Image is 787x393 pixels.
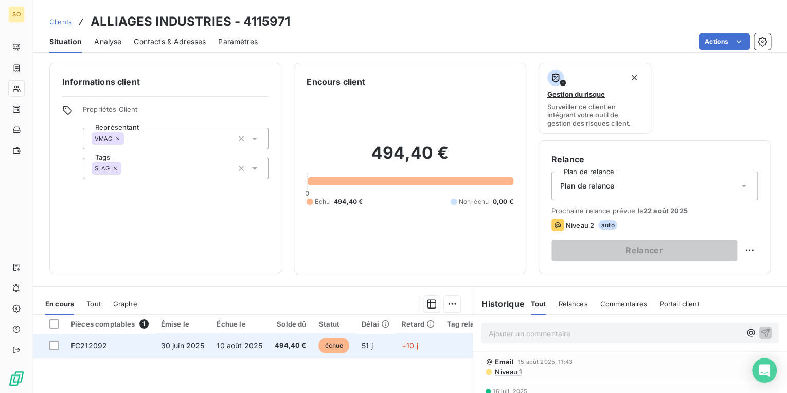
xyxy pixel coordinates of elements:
[217,320,262,328] div: Échue le
[95,165,110,172] span: SLAG
[45,300,74,308] span: En cours
[161,341,205,350] span: 30 juin 2025
[218,37,258,47] span: Paramètres
[86,300,101,308] span: Tout
[275,340,306,351] span: 494,40 €
[305,189,309,197] span: 0
[275,320,306,328] div: Solde dû
[495,357,514,366] span: Email
[318,338,349,353] span: échue
[62,76,269,88] h6: Informations client
[643,207,688,215] span: 22 août 2025
[217,341,262,350] span: 10 août 2025
[124,134,132,143] input: Ajouter une valeur
[547,90,605,98] span: Gestion du risque
[113,300,137,308] span: Graphe
[752,358,777,383] div: Open Intercom Messenger
[600,300,647,308] span: Commentaires
[447,320,497,328] div: Tag relance
[558,300,587,308] span: Relances
[139,319,149,329] span: 1
[134,37,206,47] span: Contacts & Adresses
[8,6,25,23] div: SO
[362,320,389,328] div: Délai
[531,300,546,308] span: Tout
[121,164,130,173] input: Ajouter une valeur
[95,135,113,142] span: VMAG
[318,320,349,328] div: Statut
[551,153,758,165] h6: Relance
[8,370,25,387] img: Logo LeanPay
[402,320,435,328] div: Retard
[91,12,290,31] h3: ALLIAGES INDUSTRIES - 4115971
[598,220,618,230] span: auto
[71,341,107,350] span: FC212092
[49,16,72,27] a: Clients
[560,181,614,191] span: Plan de relance
[566,221,594,229] span: Niveau 2
[49,37,82,47] span: Situation
[551,207,758,215] span: Prochaine relance prévue le
[362,341,373,350] span: 51 j
[547,102,643,127] span: Surveiller ce client en intégrant votre outil de gestion des risques client.
[494,368,522,376] span: Niveau 1
[49,18,72,26] span: Clients
[473,298,525,310] h6: Historique
[539,63,652,134] button: Gestion du risqueSurveiller ce client en intégrant votre outil de gestion des risques client.
[83,105,269,119] span: Propriétés Client
[518,358,573,365] span: 15 août 2025, 11:43
[94,37,121,47] span: Analyse
[334,197,363,207] span: 494,40 €
[493,197,513,207] span: 0,00 €
[699,33,750,50] button: Actions
[161,320,205,328] div: Émise le
[459,197,489,207] span: Non-échu
[71,319,149,329] div: Pièces comptables
[307,76,365,88] h6: Encours client
[551,240,737,261] button: Relancer
[402,341,418,350] span: +10 j
[659,300,699,308] span: Portail client
[307,143,513,174] h2: 494,40 €
[315,197,330,207] span: Échu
